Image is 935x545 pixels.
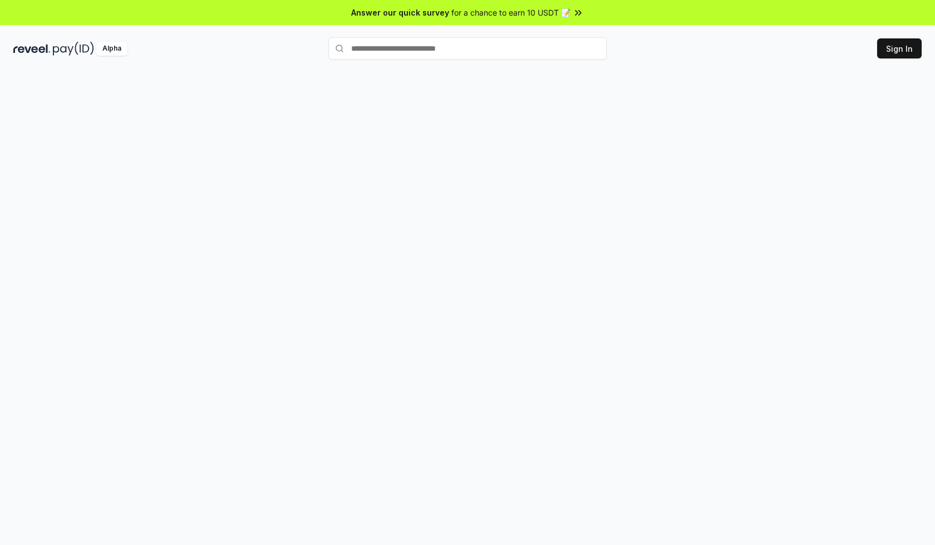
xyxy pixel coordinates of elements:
[451,7,570,18] span: for a chance to earn 10 USDT 📝
[96,42,127,56] div: Alpha
[53,42,94,56] img: pay_id
[13,42,51,56] img: reveel_dark
[351,7,449,18] span: Answer our quick survey
[877,38,922,58] button: Sign In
